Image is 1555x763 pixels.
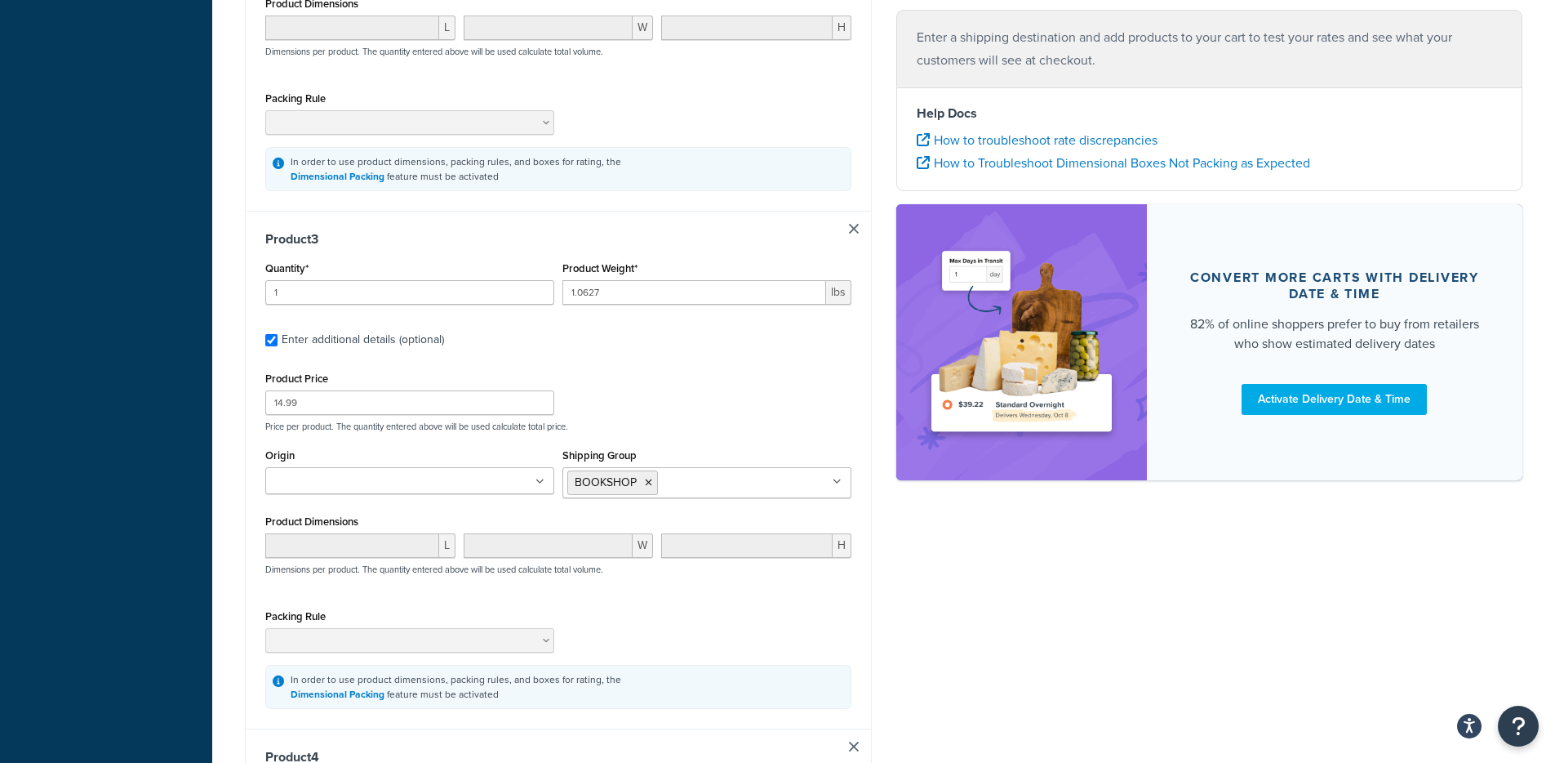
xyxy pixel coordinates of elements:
a: How to Troubleshoot Dimensional Boxes Not Packing as Expected [917,154,1310,172]
p: Dimensions per product. The quantity entered above will be used calculate total volume. [261,46,603,57]
label: Product Weight* [562,262,638,274]
a: Remove Item [849,742,859,752]
a: Dimensional Packing [291,169,384,184]
label: Shipping Group [562,449,637,462]
h4: Help Docs [917,104,1503,123]
label: Product Dimensions [265,515,358,528]
div: In order to use product dimensions, packing rules, and boxes for rating, the feature must be acti... [291,672,621,702]
input: 0.0 [265,280,554,305]
label: Quantity* [265,262,309,274]
div: Convert more carts with delivery date & time [1186,270,1484,302]
span: BOOKSHOP [575,474,637,491]
button: Open Resource Center [1498,706,1539,747]
span: H [833,16,851,40]
input: 0.00 [562,280,826,305]
input: Enter additional details (optional) [265,334,278,346]
div: Enter additional details (optional) [282,328,444,351]
span: W [633,16,653,40]
p: Enter a shipping destination and add products to your cart to test your rates and see what your c... [917,26,1503,72]
div: In order to use product dimensions, packing rules, and boxes for rating, the feature must be acti... [291,154,621,184]
span: H [833,533,851,558]
div: 82% of online shoppers prefer to buy from retailers who show estimated delivery dates [1186,315,1484,354]
p: Price per product. The quantity entered above will be used calculate total price. [261,421,855,432]
a: Activate Delivery Date & Time [1242,384,1427,415]
span: L [439,533,455,558]
a: Dimensional Packing [291,687,384,702]
a: Remove Item [849,224,859,234]
img: feature-image-ddt-36eae7f7280da8017bfb280eaccd9c446f90b1fe08728e4019434db127062ab4.png [921,229,1122,456]
span: W [633,533,653,558]
label: Product Price [265,373,328,385]
h3: Product 3 [265,231,851,248]
p: Dimensions per product. The quantity entered above will be used calculate total volume. [261,564,603,575]
label: Packing Rule [265,610,326,622]
label: Packing Rule [265,92,326,105]
label: Origin [265,449,295,462]
a: How to troubleshoot rate discrepancies [917,131,1157,149]
span: L [439,16,455,40]
span: lbs [826,280,851,305]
